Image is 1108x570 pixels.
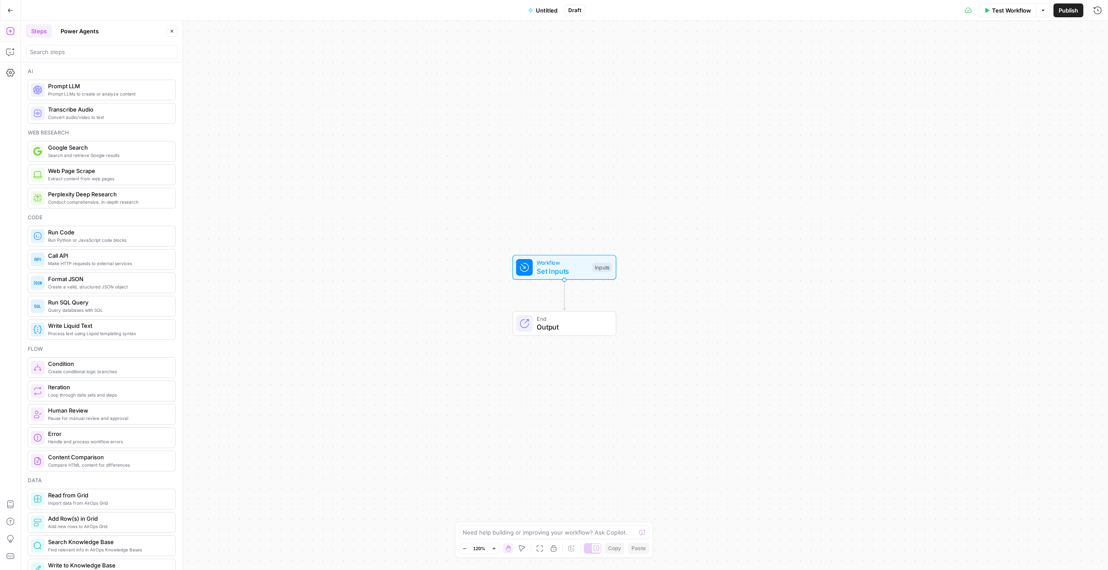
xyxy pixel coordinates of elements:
[48,406,168,415] span: Human Review
[28,477,176,484] div: Data
[48,251,168,260] span: Call API
[28,129,176,137] div: Web research
[568,6,581,14] span: Draft
[48,359,168,368] span: Condition
[48,415,168,422] span: Pause for manual review and approval
[48,298,168,307] span: Run SQL Query
[48,514,168,523] span: Add Row(s) in Grid
[48,383,168,391] span: Iteration
[992,6,1031,15] span: Test Workflow
[48,260,168,267] span: Make HTTP requests to external services
[631,544,646,552] span: Paste
[48,491,168,500] span: Read from Grid
[48,546,168,553] span: Find relevant info in AirOps Knowledge Bases
[48,152,168,159] span: Search and retrieve Google results
[537,259,588,267] span: Workflow
[48,330,168,337] span: Process text using Liquid templating syntax
[28,345,176,353] div: Flow
[48,561,168,570] span: Write to Knowledge Base
[628,543,649,554] button: Paste
[48,368,168,375] span: Create conditional logic branches
[48,429,168,438] span: Error
[48,82,168,90] span: Prompt LLM
[1053,3,1083,17] button: Publish
[48,175,168,182] span: Extract content from web pages
[33,457,42,465] img: vrinnnclop0vshvmafd7ip1g7ohf
[605,543,625,554] button: Copy
[537,314,607,323] span: End
[48,283,168,290] span: Create a valid, structured JSON object
[48,307,168,314] span: Query databases with SQL
[979,3,1036,17] button: Test Workflow
[48,190,168,199] span: Perplexity Deep Research
[537,322,607,332] span: Output
[48,275,168,283] span: Format JSON
[608,544,621,552] span: Copy
[563,280,566,310] g: Edge from start to end
[484,255,645,280] div: WorkflowSet InputsInputs
[593,263,612,272] div: Inputs
[473,545,485,552] span: 120%
[48,114,168,121] span: Convert audio/video to text
[48,391,168,398] span: Loop through data sets and steps
[48,461,168,468] span: Compare HTML content for differences
[1059,6,1078,15] span: Publish
[48,453,168,461] span: Content Comparison
[48,167,168,175] span: Web Page Scrape
[48,90,168,97] span: Prompt LLMs to create or analyze content
[48,228,168,237] span: Run Code
[48,199,168,205] span: Conduct comprehensive, in-depth research
[48,500,168,506] span: Import data from AirOps Grid
[484,311,645,336] div: EndOutput
[48,237,168,243] span: Run Python or JavaScript code blocks
[523,3,563,17] button: Untitled
[28,214,176,221] div: Code
[48,321,168,330] span: Write Liquid Text
[48,143,168,152] span: Google Search
[26,24,52,38] button: Steps
[536,6,557,15] span: Untitled
[55,24,104,38] button: Power Agents
[30,48,174,56] input: Search steps
[48,523,168,530] span: Add new rows to AirOps Grid
[48,438,168,445] span: Handle and process workflow errors
[537,266,588,276] span: Set Inputs
[48,105,168,114] span: Transcribe Audio
[28,67,176,75] div: Ai
[48,538,168,546] span: Search Knowledge Base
